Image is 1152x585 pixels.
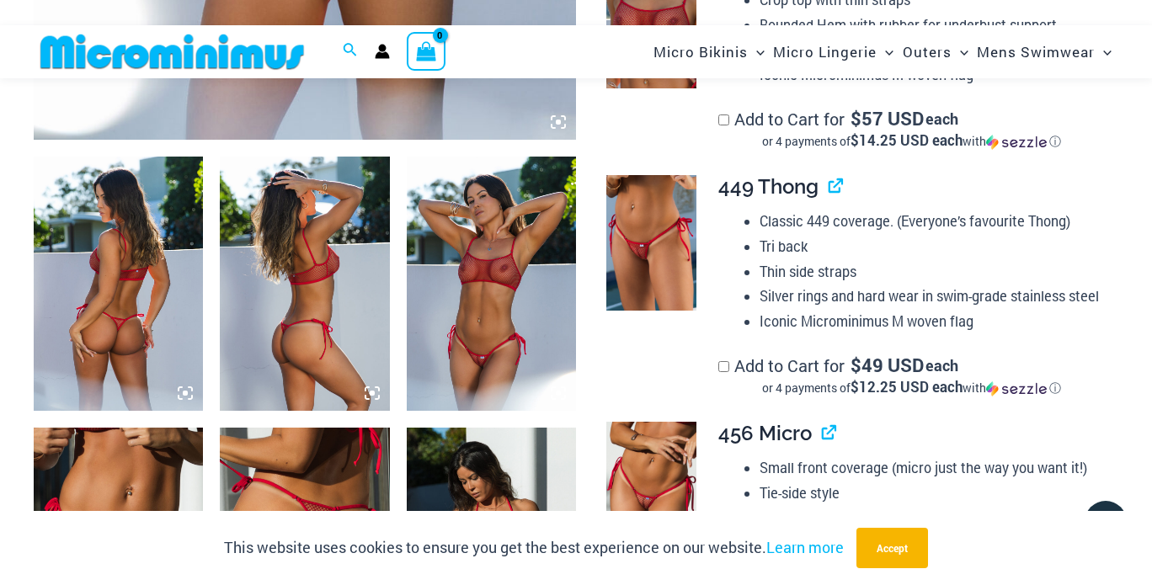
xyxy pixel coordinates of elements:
li: Classic 449 coverage. (Everyone’s favourite Thong) [760,209,1105,234]
span: 449 Thong [718,174,819,199]
a: Search icon link [343,40,358,62]
span: Menu Toggle [877,30,893,73]
li: Thin side straps [760,259,1105,285]
span: Menu Toggle [952,30,968,73]
input: Add to Cart for$49 USD eachor 4 payments of$12.25 USD eachwithSezzle Click to learn more about Se... [718,361,729,372]
img: Summer Storm Red 332 Crop Top 449 Thong [407,157,576,411]
span: Micro Lingerie [773,30,877,73]
span: each [925,110,958,127]
img: Sezzle [986,381,1047,396]
span: $ [851,353,861,377]
span: $ [851,106,861,130]
img: MM SHOP LOGO FLAT [34,33,311,71]
img: Sezzle [986,135,1047,150]
div: or 4 payments of with [718,380,1104,396]
span: $12.25 USD each [851,377,963,396]
label: Add to Cart for [718,108,1104,150]
li: Small front coverage (micro just the way you want it!) [760,455,1105,481]
div: or 4 payments of$14.25 USD eachwithSezzle Click to learn more about Sezzle [718,133,1104,150]
li: Iconic Microminimus M woven flag [760,309,1105,334]
label: Add to Cart for [718,354,1104,396]
span: 57 USD [851,110,924,127]
span: each [925,357,958,374]
a: Learn more [766,537,844,557]
p: This website uses cookies to ensure you get the best experience on our website. [224,535,844,561]
div: or 4 payments of$12.25 USD eachwithSezzle Click to learn more about Sezzle [718,380,1104,396]
span: Mens Swimwear [977,30,1095,73]
button: Accept [856,528,928,568]
li: Silver rings and hard wear in swim-grade stainless steel [760,284,1105,309]
a: OutersMenu ToggleMenu Toggle [899,30,973,73]
span: Menu Toggle [748,30,765,73]
li: Tie-side style [760,481,1105,506]
li: Tri back [760,234,1105,259]
span: Menu Toggle [1095,30,1112,73]
a: View Shopping Cart, empty [407,32,445,71]
span: Outers [903,30,952,73]
a: Micro BikinisMenu ToggleMenu Toggle [649,30,769,73]
a: Account icon link [375,44,390,59]
li: Tri-back [760,506,1105,531]
img: Summer Storm Red 456 Micro [606,422,696,557]
a: Mens SwimwearMenu ToggleMenu Toggle [973,30,1116,73]
a: Micro LingerieMenu ToggleMenu Toggle [769,30,898,73]
img: Summer Storm Red 332 Crop Top 449 Thong [220,157,389,411]
nav: Site Navigation [647,28,1118,76]
img: Summer Storm Red 449 Thong [606,175,696,311]
span: Micro Bikinis [653,30,748,73]
input: Add to Cart for$57 USD eachor 4 payments of$14.25 USD eachwithSezzle Click to learn more about Se... [718,114,729,125]
span: $14.25 USD each [851,130,963,150]
span: 456 Micro [718,421,812,445]
li: Bounded Hem with rubber for underbust support [760,13,1105,38]
span: 49 USD [851,357,924,374]
div: or 4 payments of with [718,133,1104,150]
img: Summer Storm Red 332 Crop Top 449 Thong [34,157,203,411]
